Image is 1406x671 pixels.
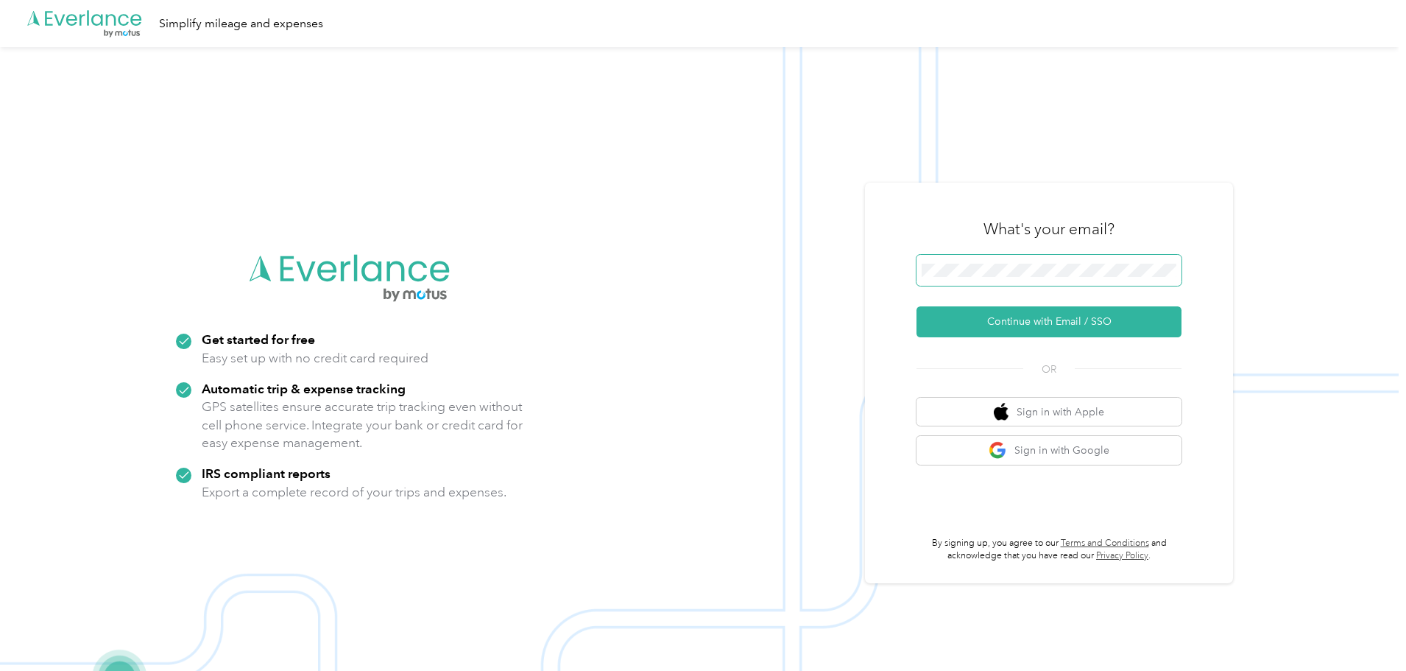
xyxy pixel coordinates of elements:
[1023,362,1075,377] span: OR
[1096,550,1148,561] a: Privacy Policy
[202,483,506,502] p: Export a complete record of your trips and expenses.
[159,15,323,33] div: Simplify mileage and expenses
[983,219,1114,239] h3: What's your email?
[202,381,406,396] strong: Automatic trip & expense tracking
[202,466,331,481] strong: IRS compliant reports
[994,403,1008,421] img: apple logo
[1061,538,1149,549] a: Terms and Conditions
[916,436,1181,465] button: google logoSign in with Google
[1324,589,1406,671] iframe: Everlance-gr Chat Button Frame
[202,398,523,452] p: GPS satellites ensure accurate trip tracking even without cell phone service. Integrate your bank...
[989,441,1007,460] img: google logo
[916,306,1181,337] button: Continue with Email / SSO
[916,537,1181,563] p: By signing up, you agree to our and acknowledge that you have read our .
[916,398,1181,426] button: apple logoSign in with Apple
[202,331,315,347] strong: Get started for free
[202,349,428,368] p: Easy set up with no credit card required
